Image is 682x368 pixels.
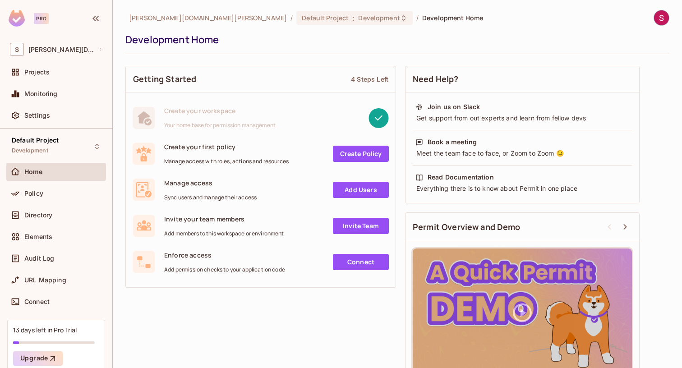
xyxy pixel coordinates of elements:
[164,143,289,151] span: Create your first policy
[12,147,48,154] span: Development
[24,69,50,76] span: Projects
[24,190,43,197] span: Policy
[164,122,276,129] span: Your home base for permission management
[164,179,257,187] span: Manage access
[24,168,43,175] span: Home
[24,112,50,119] span: Settings
[654,10,669,25] img: Sridurga Rammohan
[415,114,629,123] div: Get support from out experts and learn from fellow devs
[24,90,58,97] span: Monitoring
[413,74,459,85] span: Need Help?
[415,149,629,158] div: Meet the team face to face, or Zoom to Zoom 😉
[24,255,54,262] span: Audit Log
[164,266,285,273] span: Add permission checks to your application code
[125,33,665,46] div: Development Home
[358,14,400,22] span: Development
[333,182,389,198] a: Add Users
[13,351,63,366] button: Upgrade
[24,298,50,305] span: Connect
[333,254,389,270] a: Connect
[24,276,66,284] span: URL Mapping
[164,194,257,201] span: Sync users and manage their access
[13,326,77,334] div: 13 days left in Pro Trial
[428,102,480,111] div: Join us on Slack
[9,10,25,27] img: SReyMgAAAABJRU5ErkJggg==
[428,173,494,182] div: Read Documentation
[333,146,389,162] a: Create Policy
[28,46,95,53] span: Workspace: sridurga.rammohan.wrkr.com.au
[164,158,289,165] span: Manage access with roles, actions and resources
[164,251,285,259] span: Enforce access
[24,212,52,219] span: Directory
[133,74,196,85] span: Getting Started
[10,43,24,56] span: S
[415,184,629,193] div: Everything there is to know about Permit in one place
[422,14,483,22] span: Development Home
[413,221,521,233] span: Permit Overview and Demo
[164,106,276,115] span: Create your workspace
[302,14,349,22] span: Default Project
[24,233,52,240] span: Elements
[129,14,287,22] span: the active workspace
[333,218,389,234] a: Invite Team
[34,13,49,24] div: Pro
[164,230,284,237] span: Add members to this workspace or environment
[164,215,284,223] span: Invite your team members
[352,14,355,22] span: :
[12,137,59,144] span: Default Project
[428,138,477,147] div: Book a meeting
[290,14,293,22] li: /
[416,14,419,22] li: /
[351,75,388,83] div: 4 Steps Left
